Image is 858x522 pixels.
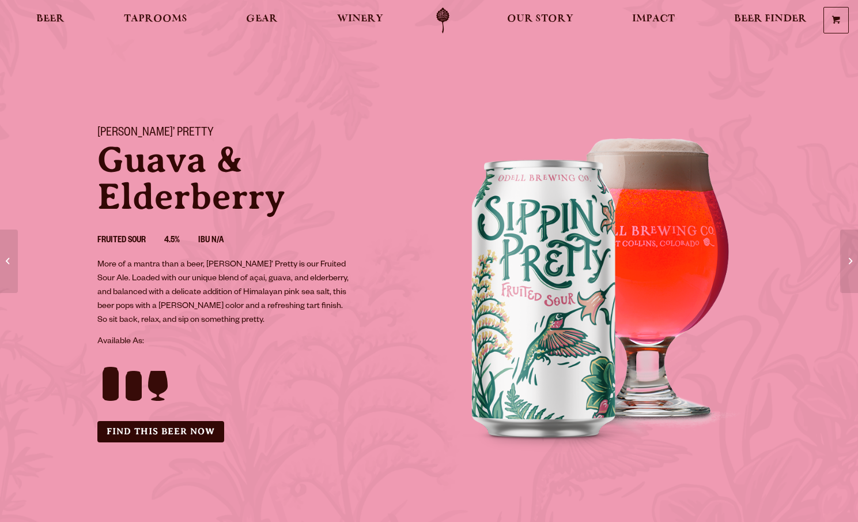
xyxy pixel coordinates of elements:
span: Gear [246,14,278,24]
p: Available As: [97,335,415,349]
span: Taprooms [124,14,187,24]
li: 4.5% [164,234,198,249]
a: Find this Beer Now [97,421,224,442]
img: This is the hero foreground aria label [429,112,775,459]
span: Our Story [507,14,573,24]
p: Guava & Elderberry [97,141,415,215]
a: Gear [239,7,285,33]
h1: [PERSON_NAME]’ Pretty [97,126,415,141]
a: Our Story [500,7,581,33]
span: Beer Finder [734,14,807,24]
p: More of a mantra than a beer, [PERSON_NAME]’ Pretty is our Fruited Sour Ale. Loaded with our uniq... [97,258,352,328]
li: IBU N/A [198,234,242,249]
a: Beer Finder [727,7,814,33]
span: Beer [36,14,65,24]
a: Odell Home [421,7,464,33]
a: Winery [330,7,391,33]
a: Taprooms [116,7,195,33]
a: Beer [29,7,72,33]
a: Impact [625,7,682,33]
li: Fruited Sour [97,234,164,249]
span: Impact [632,14,675,24]
span: Winery [337,14,383,24]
